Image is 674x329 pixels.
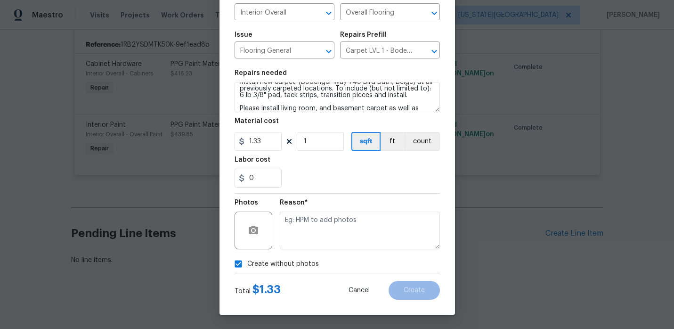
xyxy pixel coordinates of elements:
[235,32,252,38] h5: Issue
[428,45,441,58] button: Open
[389,281,440,300] button: Create
[235,156,270,163] h5: Labor cost
[247,259,319,269] span: Create without photos
[381,132,405,151] button: ft
[252,284,281,295] span: $ 1.33
[322,7,335,20] button: Open
[404,287,425,294] span: Create
[235,199,258,206] h5: Photos
[235,285,281,296] div: Total
[333,281,385,300] button: Cancel
[235,82,440,112] textarea: Install new carpet. (Bodenger Way 749 Bird Bath, Beige) at all previously carpeted locations. To ...
[351,132,381,151] button: sqft
[235,118,279,124] h5: Material cost
[235,70,287,76] h5: Repairs needed
[428,7,441,20] button: Open
[405,132,440,151] button: count
[322,45,335,58] button: Open
[340,32,387,38] h5: Repairs Prefill
[280,199,308,206] h5: Reason*
[349,287,370,294] span: Cancel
